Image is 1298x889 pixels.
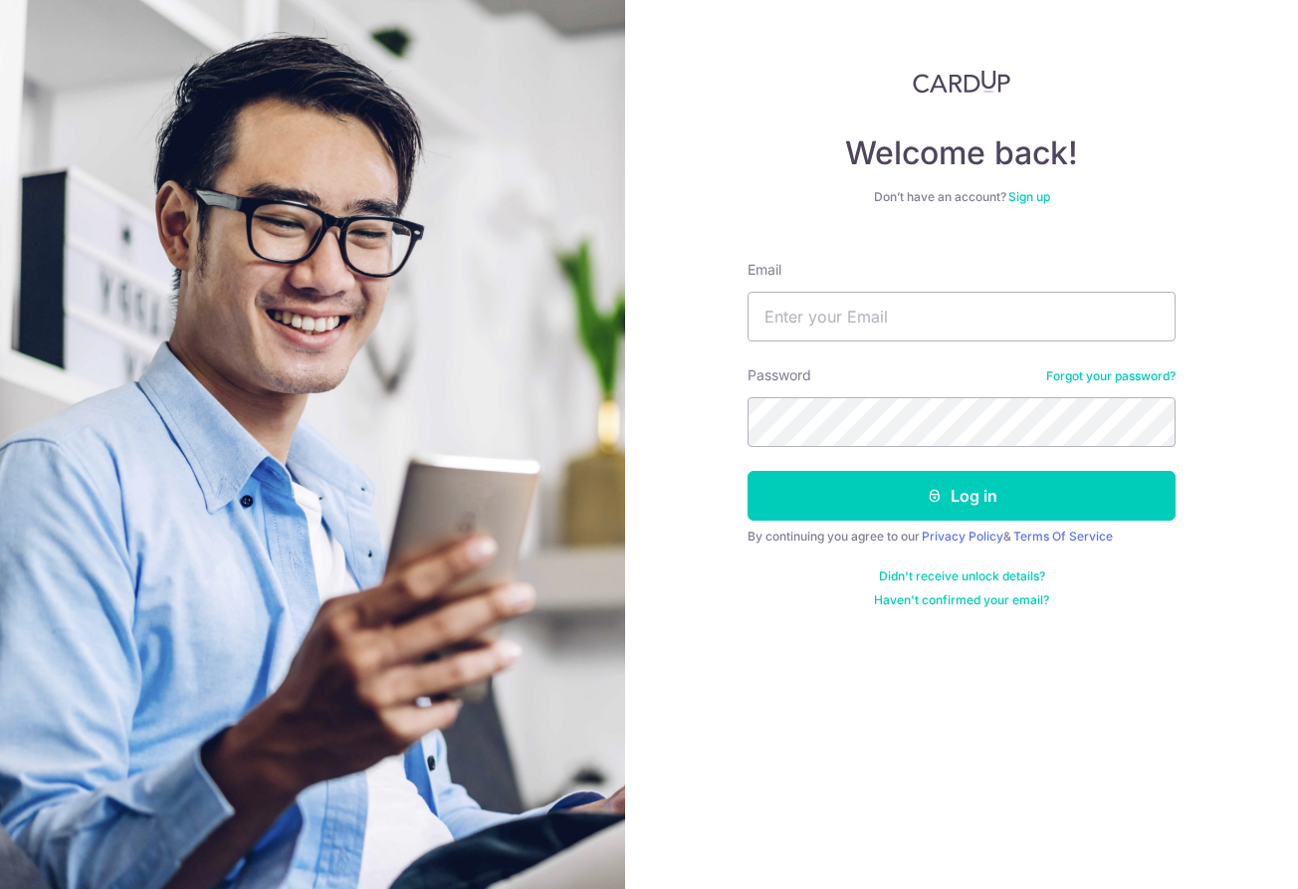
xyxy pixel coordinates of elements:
h4: Welcome back! [748,133,1176,173]
a: Haven't confirmed your email? [874,592,1049,608]
div: Don’t have an account? [748,189,1176,205]
a: Privacy Policy [922,529,1003,544]
a: Didn't receive unlock details? [879,568,1045,584]
img: CardUp Logo [913,70,1010,94]
button: Log in [748,471,1176,521]
a: Terms Of Service [1013,529,1113,544]
input: Enter your Email [748,292,1176,341]
a: Forgot your password? [1046,368,1176,384]
label: Email [748,260,781,280]
a: Sign up [1008,189,1050,204]
label: Password [748,365,811,385]
div: By continuing you agree to our & [748,529,1176,545]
